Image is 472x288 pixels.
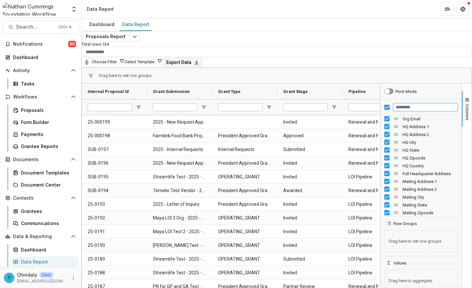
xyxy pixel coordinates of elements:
span: Pipeline [348,89,366,94]
span: Renewal and New Grants Pipeline [348,157,402,170]
button: Open Documents [3,154,79,165]
span: Renewal and New Grants Pipeline [348,184,402,197]
div: Grantee Reports [21,143,73,150]
a: Communications [10,218,79,229]
span: Renewal and New Grants Pipeline [348,143,402,156]
span: OPERATING_GRANT [218,239,272,252]
span: LOI Pipeline [348,239,402,252]
input: Filter Columns Input [393,103,458,111]
div: HQ Zipcode Column [380,154,462,162]
div: HQ City Column [380,138,462,146]
div: Dashboard [21,246,73,253]
span: LOI Pipeline [348,211,402,225]
a: Document Center [10,179,79,190]
span: Mailing City [403,195,458,200]
span: 25-0188 [88,266,141,280]
span: Row Groups [393,221,417,226]
span: Awarded [283,184,337,197]
span: Mailing State [403,203,458,207]
span: Grant Stage [283,89,308,94]
button: Choose Filter [92,58,125,64]
span: Temelio Test Vendor - 2025 [153,184,206,197]
span: 2025 - Internal Requests [153,143,206,156]
span: President Approved Grants [218,157,272,170]
button: Toggle auto height [81,57,92,68]
a: Dashboard [87,18,117,31]
span: Data & Reporting [13,234,68,239]
div: HQ State Column [380,146,462,154]
div: Data Report [21,258,73,265]
span: LOI Pipeline [348,266,402,280]
button: Export Data [162,57,203,68]
span: SUB-0196 [88,157,141,170]
span: Org Email [403,116,458,121]
button: Open Filter Menu [136,105,141,110]
input: Internal Proposal Id Filter Input [88,103,132,111]
button: Open Filter Menu [201,105,206,110]
div: Mailing Zipcode Column [380,209,462,217]
span: Search... [16,24,54,30]
div: Mailing Address 1 Column [380,177,462,185]
span: 25-0193 [88,198,141,211]
div: Grantees [21,208,73,215]
span: SUB-0195 [88,170,141,184]
a: Data Report [120,18,152,31]
span: Invited [283,211,337,225]
div: Mailing Address 2 Column [380,185,462,193]
div: Document Templates [21,169,73,176]
span: Activity [13,68,68,73]
span: Mailing Zipcode [403,210,458,215]
span: LOI Pipeline [348,225,402,238]
span: Internal Proposal Id [88,89,129,94]
span: 25-0189 [88,252,141,266]
div: Dashboard [13,54,73,61]
span: President Approved Grants [218,198,272,211]
span: HQ Address 1 [403,124,458,129]
div: Mailing State Column [380,201,462,209]
div: Row Groups [99,73,152,78]
span: Maya LOI Test 2 - 2025 - Letter of Inquiry [153,225,206,238]
button: Open Workflows [3,92,79,102]
input: Grant Stage Filter Input [283,103,328,111]
span: SUB-0197 [88,143,141,156]
span: Invited [283,225,337,238]
span: Workflows [13,94,68,100]
span: Notifications [13,41,68,47]
button: Edit selected report [129,31,140,42]
span: Farmlink Food Bank Project [153,129,206,143]
span: Grant Submission [153,89,190,94]
div: Dashboard [87,20,117,29]
span: Streamlife Test - 2025 - Letter of Inquiry [153,266,206,280]
span: HQ City [403,140,458,145]
button: Get Help [456,3,469,16]
span: President Approved Grants [218,129,272,143]
button: Open Filter Menu [332,105,337,110]
button: Proposals Report [81,31,130,42]
span: President Approved Grants [218,184,272,197]
button: Open entity switcher [69,3,79,16]
button: Open Filter Menu [266,105,272,110]
nav: breadcrumb [84,4,116,14]
div: Proposals [21,107,73,114]
span: OPERATING_GRANT [218,252,272,266]
span: 89 [68,41,76,47]
span: Columns [465,104,470,120]
span: Values [393,261,406,265]
span: Grant Type [218,89,241,94]
div: Data Report [87,6,114,12]
div: Form Builder [21,119,73,126]
div: HQ Address 2 Column [380,130,462,138]
input: Grant Submission Filter Input [153,103,197,111]
a: Dashboard [3,52,79,63]
div: Row Groups [380,226,462,256]
div: Data Report [120,20,152,29]
span: 25-000199 [88,115,141,129]
div: Ctrl + K [57,23,73,31]
a: Proposals [10,105,79,115]
button: Open Activity [3,65,79,76]
span: 25-000198 [88,129,141,143]
span: HQ Zipcode [403,156,458,160]
span: Streamlife Test - 2025 - Letter of Inquiry [153,252,206,266]
button: More [69,274,77,282]
a: Payments [10,129,79,140]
